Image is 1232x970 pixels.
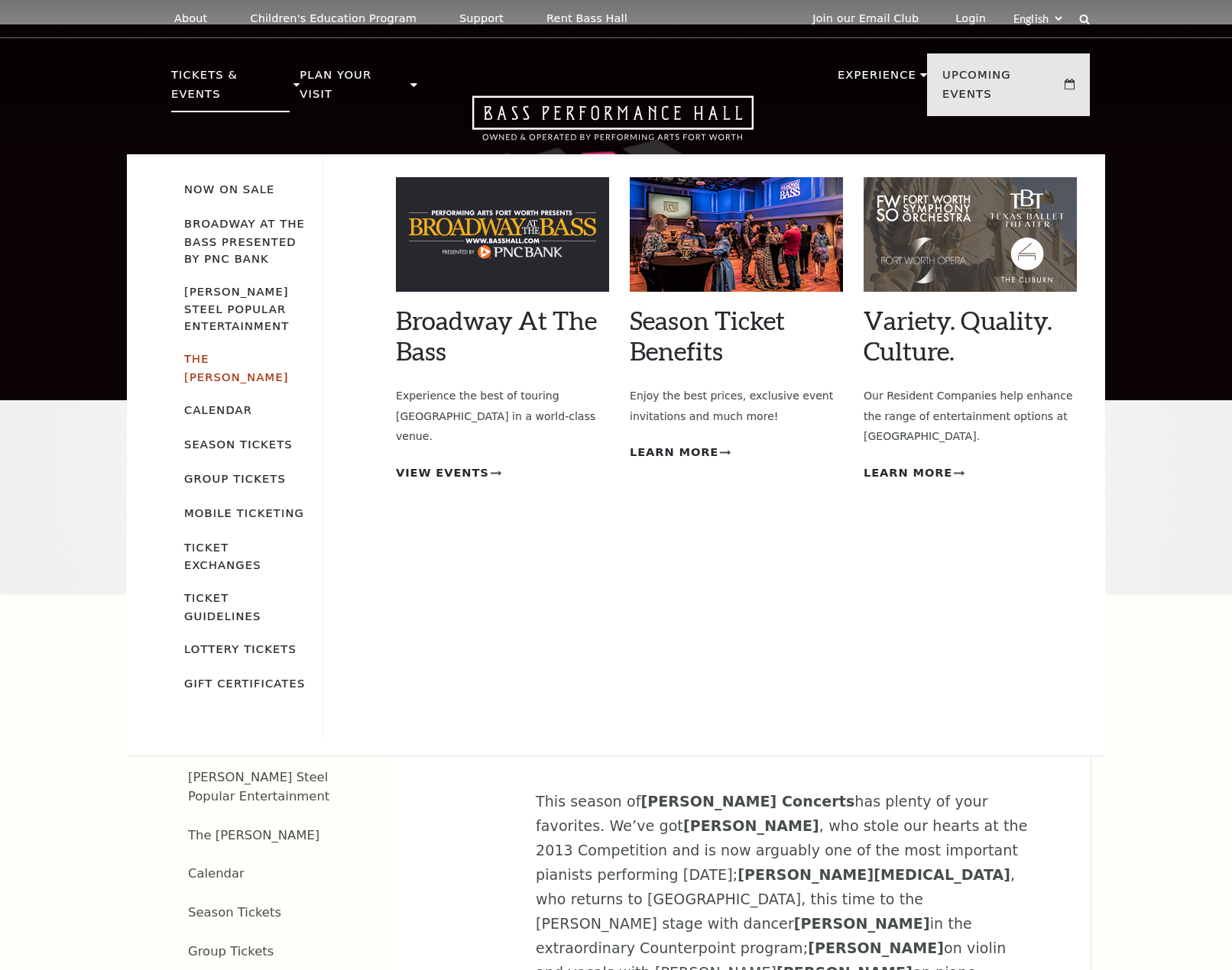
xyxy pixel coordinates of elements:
[1010,11,1065,26] select: Select:
[184,642,297,655] a: Lottery Tickets
[184,677,305,690] a: Gift Certificates
[188,905,281,920] a: Season Tickets
[630,443,718,462] span: Learn More
[250,12,417,25] p: Children's Education Program
[942,66,1061,112] p: Upcoming Events
[864,464,952,483] span: Learn More
[864,305,1052,366] a: Variety. Quality. Culture.
[184,541,261,572] a: Ticket Exchanges
[174,12,207,25] p: About
[396,464,501,483] a: View Events
[808,939,944,956] strong: [PERSON_NAME]
[794,915,930,932] strong: [PERSON_NAME]
[396,177,609,292] img: batb-meganav-279x150.jpg
[184,352,289,383] a: The [PERSON_NAME]
[188,828,319,842] a: The [PERSON_NAME]
[171,66,290,112] p: Tickets & Events
[630,386,843,426] p: Enjoy the best prices, exclusive event invitations and much more!
[864,464,965,483] a: Learn More
[184,183,274,196] a: Now On Sale
[184,438,293,451] a: Season Tickets
[184,506,304,519] a: Mobile Ticketing
[864,177,1077,292] img: 11121_resco_mega-nav-individual-block_279x150.jpg
[184,591,261,622] a: Ticket Guidelines
[184,403,252,416] a: Calendar
[184,217,305,265] a: Broadway At The Bass presented by PNC Bank
[188,866,245,881] a: Calendar
[396,386,609,447] p: Experience the best of touring [GEOGRAPHIC_DATA] in a world-class venue.
[630,177,843,292] img: benefits_mega-nav_279x150.jpg
[738,866,1010,883] strong: [PERSON_NAME][MEDICAL_DATA]
[184,285,289,333] a: [PERSON_NAME] Steel Popular Entertainment
[640,793,854,810] strong: [PERSON_NAME] Concerts
[546,12,627,25] p: Rent Bass Hall
[630,443,731,462] a: Learn More
[184,472,286,485] a: Group Tickets
[838,66,916,93] p: Experience
[188,770,329,803] a: [PERSON_NAME] Steel Popular Entertainment
[396,464,489,483] span: View Events
[864,386,1077,447] p: Our Resident Companies help enhance the range of entertainment options at [GEOGRAPHIC_DATA].
[459,12,504,25] p: Support
[683,817,819,834] strong: [PERSON_NAME]
[300,66,407,112] p: Plan Your Visit
[396,305,597,366] a: Broadway At The Bass
[630,305,785,366] a: Season Ticket Benefits
[188,944,274,959] a: Group Tickets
